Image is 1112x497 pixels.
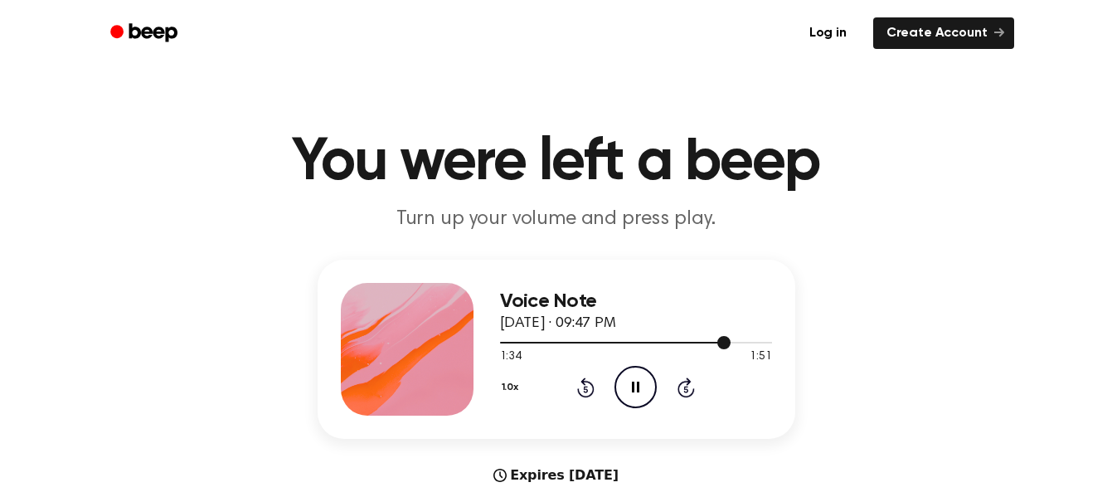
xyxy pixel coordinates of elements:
a: Create Account [873,17,1014,49]
p: Turn up your volume and press play. [238,206,875,233]
span: 1:51 [750,348,771,366]
div: Expires [DATE] [493,465,619,485]
button: 1.0x [500,373,525,402]
a: Log in [793,14,863,52]
h3: Voice Note [500,290,772,313]
h1: You were left a beep [132,133,981,192]
a: Beep [99,17,192,50]
span: [DATE] · 09:47 PM [500,316,616,331]
span: 1:34 [500,348,522,366]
